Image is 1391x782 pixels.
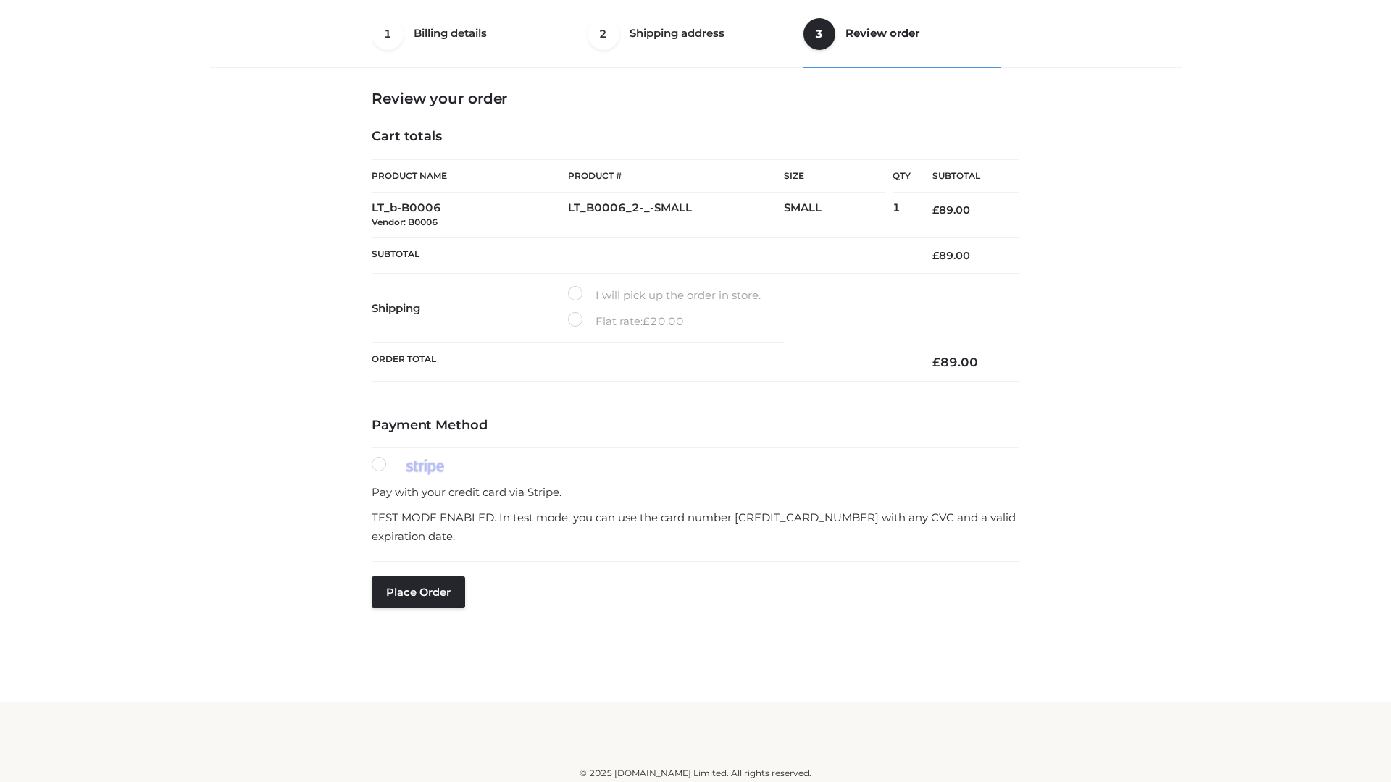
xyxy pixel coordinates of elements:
button: Place order [372,576,465,608]
p: Pay with your credit card via Stripe. [372,483,1019,502]
p: TEST MODE ENABLED. In test mode, you can use the card number [CREDIT_CARD_NUMBER] with any CVC an... [372,508,1019,545]
th: Order Total [372,343,911,382]
label: I will pick up the order in store. [568,286,761,305]
h4: Cart totals [372,129,1019,145]
bdi: 89.00 [932,249,970,262]
td: LT_b-B0006 [372,193,568,238]
bdi: 89.00 [932,203,970,216]
th: Shipping [372,274,568,343]
th: Subtotal [911,160,1019,193]
bdi: 20.00 [643,314,684,328]
div: © 2025 [DOMAIN_NAME] Limited. All rights reserved. [215,766,1176,781]
bdi: 89.00 [932,355,978,369]
td: LT_B0006_2-_-SMALL [568,193,784,238]
th: Product # [568,159,784,193]
th: Qty [893,159,911,193]
span: £ [932,203,939,216]
td: SMALL [784,193,893,238]
label: Flat rate: [568,312,684,331]
th: Size [784,160,885,193]
span: £ [932,249,939,262]
td: 1 [893,193,911,238]
span: £ [643,314,650,328]
h4: Payment Method [372,418,1019,434]
small: Vendor: B0006 [372,216,438,227]
th: Subtotal [372,237,911,273]
span: £ [932,355,940,369]
h3: Review your order [372,90,1019,107]
th: Product Name [372,159,568,193]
